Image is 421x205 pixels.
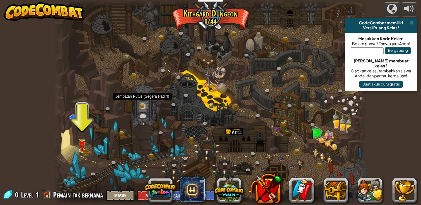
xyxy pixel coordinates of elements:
span: 0 [15,190,20,200]
div: CodeCombat memiliki [348,20,414,25]
img: portrait.png [193,135,196,138]
span: Level [21,190,33,200]
button: Atur suara [401,2,417,17]
div: Masukkan Kode Kelas: [348,36,414,41]
button: Masuk [137,190,165,201]
button: Bergabung [385,47,411,54]
div: [PERSON_NAME] membuat kelas? [348,58,414,68]
div: Belum punya? Tanya guru Anda! [348,41,414,46]
span: 1 [36,190,39,200]
img: portrait.png [80,143,84,147]
div: Versi Ruang Kelas! [348,25,414,30]
img: portrait.png [135,71,138,74]
button: Kampanye [384,2,400,17]
img: portrait.png [284,120,287,123]
button: Masuk [106,190,134,201]
div: Siapkan kelas, tambahkan siswa Anda, dan pantau kemajuan! [348,68,414,78]
img: level-banner-unlock.png [78,139,86,151]
img: CodeCombat - Learn how to code by playing a game [4,2,84,21]
span: Pemain tak bernama [53,190,103,200]
button: Buat akun guru gratis [359,81,403,88]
